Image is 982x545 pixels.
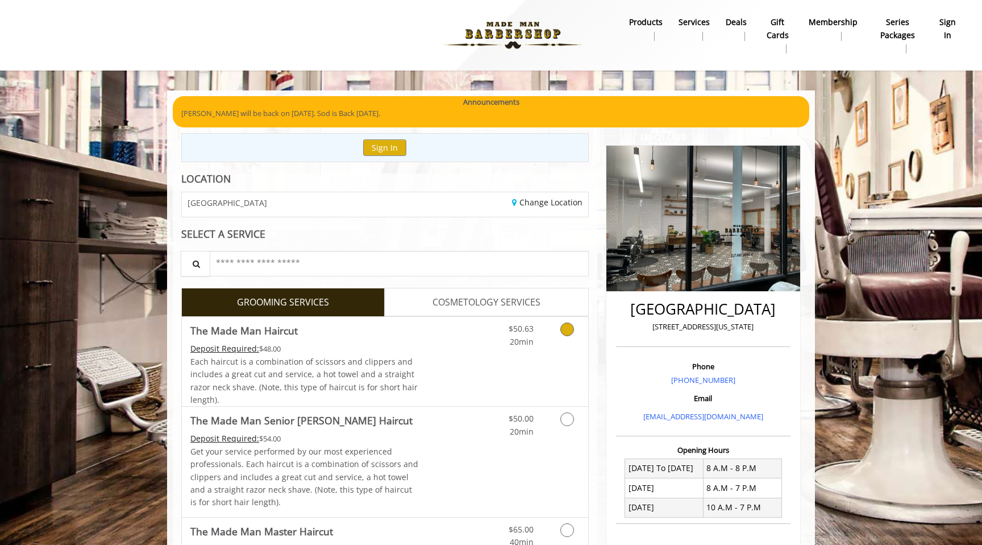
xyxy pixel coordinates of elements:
span: $65.00 [509,524,534,535]
div: $54.00 [190,432,419,445]
b: Deals [726,16,747,28]
div: $48.00 [190,342,419,355]
span: 20min [510,336,534,347]
a: [EMAIL_ADDRESS][DOMAIN_NAME] [643,411,763,422]
span: 20min [510,426,534,437]
a: ServicesServices [671,14,718,44]
b: Membership [809,16,858,28]
td: 8 A.M - 8 P.M [703,459,781,478]
button: Service Search [181,251,210,276]
a: Productsproducts [621,14,671,44]
span: This service needs some Advance to be paid before we block your appointment [190,343,259,354]
b: Announcements [463,96,519,108]
b: The Made Man Master Haircut [190,523,333,539]
h3: Email [619,394,788,402]
h3: Opening Hours [616,446,790,454]
img: Made Man Barbershop logo [435,4,591,67]
h2: [GEOGRAPHIC_DATA] [619,301,788,317]
p: [PERSON_NAME] will be back on [DATE]. Sod is Back [DATE]. [181,108,801,119]
div: SELECT A SERVICE [181,229,589,240]
a: DealsDeals [718,14,755,44]
a: MembershipMembership [801,14,866,44]
a: Gift cardsgift cards [755,14,801,56]
td: [DATE] To [DATE] [625,459,704,478]
p: Get your service performed by our most experienced professionals. Each haircut is a combination o... [190,445,419,509]
b: products [629,16,663,28]
b: sign in [938,16,958,42]
span: This service needs some Advance to be paid before we block your appointment [190,433,259,444]
span: GROOMING SERVICES [237,295,329,310]
h3: Phone [619,362,788,370]
td: 8 A.M - 7 P.M [703,478,781,498]
b: The Made Man Senior [PERSON_NAME] Haircut [190,412,413,428]
button: Sign In [363,139,406,156]
span: COSMETOLOGY SERVICES [432,295,540,310]
a: sign insign in [930,14,966,44]
td: [DATE] [625,478,704,498]
b: Services [679,16,710,28]
a: Series packagesSeries packages [866,14,930,56]
span: [GEOGRAPHIC_DATA] [188,199,267,207]
span: Each haircut is a combination of scissors and clippers and includes a great cut and service, a ho... [190,356,418,405]
span: $50.63 [509,323,534,334]
a: Change Location [512,197,582,208]
span: $50.00 [509,413,534,424]
b: gift cards [763,16,793,42]
td: 10 A.M - 7 P.M [703,498,781,517]
a: [PHONE_NUMBER] [671,375,735,385]
b: The Made Man Haircut [190,323,298,338]
b: Series packages [873,16,922,42]
b: LOCATION [181,172,231,185]
td: [DATE] [625,498,704,517]
p: [STREET_ADDRESS][US_STATE] [619,321,788,333]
